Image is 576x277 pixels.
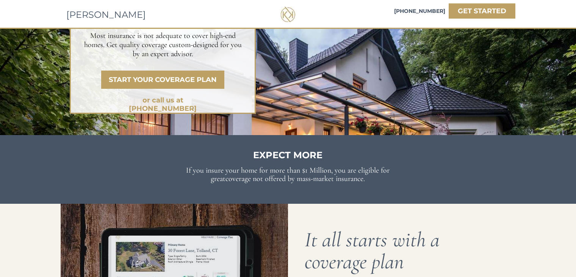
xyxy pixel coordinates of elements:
[225,174,365,183] span: coverage not offered by mass-market insurance.
[101,71,224,89] a: START YOUR COVERAGE PLAN
[394,8,445,14] span: [PHONE_NUMBER]
[84,31,242,58] span: Most insurance is not adequate to cover high-end homes. Get quality coverage custom-designed for ...
[129,96,197,113] strong: or call us at [PHONE_NUMBER]
[449,3,515,19] a: GET STARTED
[66,9,146,20] span: [PERSON_NAME]
[114,94,212,107] a: or call us at [PHONE_NUMBER]
[186,166,390,183] span: If you insure your home for more than $1 Million, you are eligible for great
[253,150,322,161] span: EXPECT MORE
[458,7,506,15] strong: GET STARTED
[109,76,217,84] strong: START YOUR COVERAGE PLAN
[305,227,440,274] span: It all starts with a coverage plan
